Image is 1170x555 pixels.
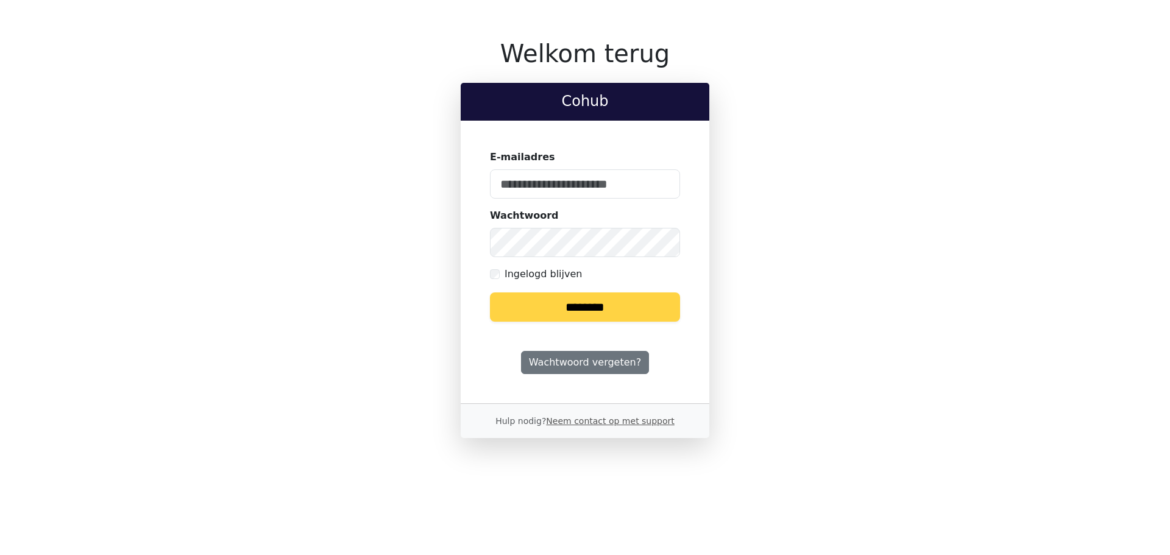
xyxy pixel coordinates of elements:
a: Neem contact op met support [546,416,674,426]
label: Ingelogd blijven [505,267,582,281]
label: E-mailadres [490,150,555,164]
h1: Welkom terug [461,39,709,68]
a: Wachtwoord vergeten? [521,351,649,374]
label: Wachtwoord [490,208,559,223]
small: Hulp nodig? [495,416,675,426]
h2: Cohub [470,93,700,110]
